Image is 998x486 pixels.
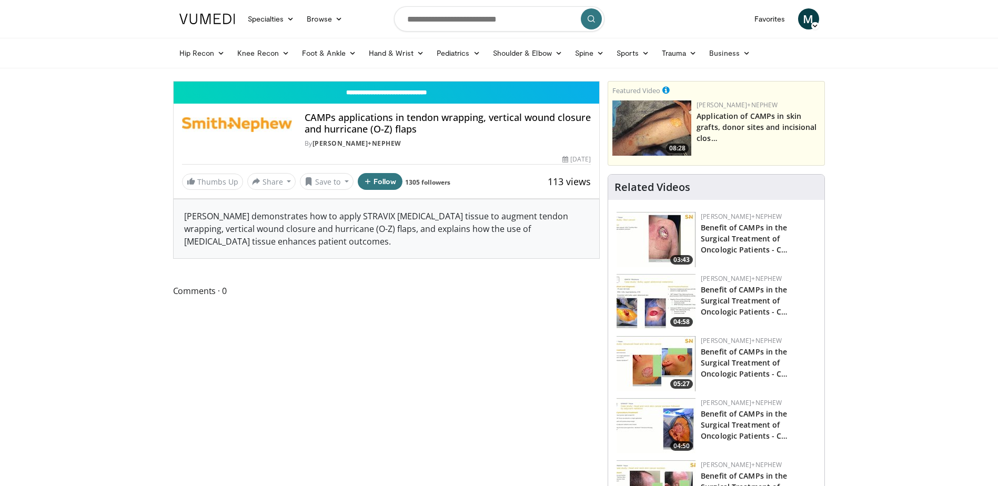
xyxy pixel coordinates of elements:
a: Spine [569,43,610,64]
a: Specialties [241,8,301,29]
a: Pediatrics [430,43,487,64]
img: VuMedi Logo [179,14,235,24]
a: Browse [300,8,349,29]
button: Save to [300,173,354,190]
a: 05:27 [617,336,695,391]
span: 03:43 [670,255,693,265]
button: Share [247,173,296,190]
a: 03:43 [617,212,695,267]
div: By [305,139,591,148]
img: 9fb315fc-567e-460d-a6fa-7ed0224424d7.150x105_q85_crop-smart_upscale.jpg [617,398,695,453]
a: Hand & Wrist [362,43,430,64]
img: b8034b56-5e6c-44c4-8a90-abb72a46328a.150x105_q85_crop-smart_upscale.jpg [617,274,695,329]
span: 113 views [548,175,591,188]
div: [DATE] [562,155,591,164]
small: Featured Video [612,86,660,95]
span: 05:27 [670,379,693,389]
span: 04:50 [670,441,693,451]
a: 1305 followers [405,178,450,187]
a: Shoulder & Elbow [487,43,569,64]
a: [PERSON_NAME]+Nephew [701,460,782,469]
img: 83b413ac-1725-41af-be61-549bf913d294.150x105_q85_crop-smart_upscale.jpg [617,212,695,267]
a: Application of CAMPs in skin grafts, donor sites and incisional clos… [697,111,816,143]
span: 08:28 [666,144,689,153]
h4: CAMPs applications in tendon wrapping, vertical wound closure and hurricane (O-Z) flaps [305,112,591,135]
a: 04:58 [617,274,695,329]
a: [PERSON_NAME]+Nephew [701,274,782,283]
a: 04:50 [617,398,695,453]
h4: Related Videos [614,181,690,194]
img: bb9168ea-238b-43e8-a026-433e9a802a61.150x105_q85_crop-smart_upscale.jpg [612,100,691,156]
img: Smith+Nephew [182,112,292,137]
span: 04:58 [670,317,693,327]
a: 08:28 [612,100,691,156]
div: [PERSON_NAME] demonstrates how to apply STRAVIX [MEDICAL_DATA] tissue to augment tendon wrapping,... [174,199,600,258]
a: Benefit of CAMPs in the Surgical Treatment of Oncologic Patients - C… [701,347,788,379]
a: Benefit of CAMPs in the Surgical Treatment of Oncologic Patients - C… [701,409,788,441]
a: Benefit of CAMPs in the Surgical Treatment of Oncologic Patients - C… [701,285,788,317]
img: b48870fd-2708-45ce-bb7b-32580593fb4c.150x105_q85_crop-smart_upscale.jpg [617,336,695,391]
input: Search topics, interventions [394,6,604,32]
a: [PERSON_NAME]+Nephew [701,212,782,221]
a: [PERSON_NAME]+Nephew [701,336,782,345]
a: [PERSON_NAME]+Nephew [312,139,401,148]
a: Foot & Ankle [296,43,362,64]
a: M [798,8,819,29]
a: [PERSON_NAME]+Nephew [701,398,782,407]
a: Favorites [748,8,792,29]
button: Follow [358,173,403,190]
a: Benefit of CAMPs in the Surgical Treatment of Oncologic Patients - C… [701,222,788,255]
span: Comments 0 [173,284,600,298]
a: Business [703,43,757,64]
a: Thumbs Up [182,174,243,190]
a: Knee Recon [231,43,296,64]
a: Sports [610,43,656,64]
a: [PERSON_NAME]+Nephew [697,100,778,109]
a: Hip Recon [173,43,231,64]
a: Trauma [656,43,703,64]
